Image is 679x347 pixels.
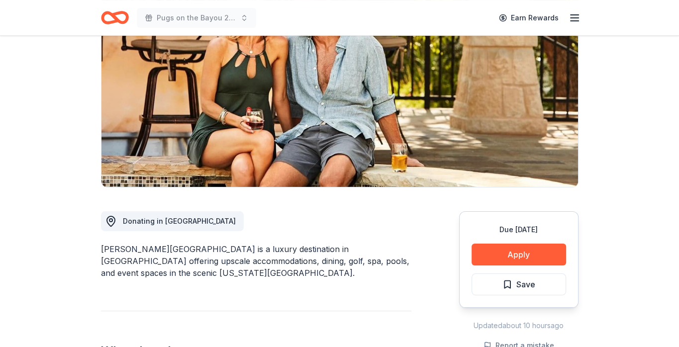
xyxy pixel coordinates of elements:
[472,224,566,236] div: Due [DATE]
[472,244,566,265] button: Apply
[493,9,565,27] a: Earn Rewards
[123,217,236,225] span: Donating in [GEOGRAPHIC_DATA]
[137,8,256,28] button: Pugs on the Bayou 2025
[516,278,535,291] span: Save
[157,12,236,24] span: Pugs on the Bayou 2025
[101,6,129,29] a: Home
[472,273,566,295] button: Save
[459,320,579,332] div: Updated about 10 hours ago
[101,243,411,279] div: [PERSON_NAME][GEOGRAPHIC_DATA] is a luxury destination in [GEOGRAPHIC_DATA] offering upscale acco...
